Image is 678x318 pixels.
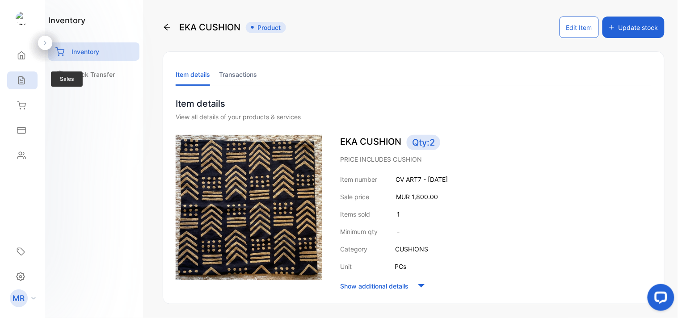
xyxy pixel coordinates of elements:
[395,262,406,271] p: PCs
[48,42,139,61] a: Inventory
[340,227,378,236] p: Minimum qty
[72,47,99,56] p: Inventory
[395,244,428,254] p: CUSHIONS
[340,281,408,291] p: Show additional details
[340,262,352,271] p: Unit
[176,135,322,280] img: item
[602,17,665,38] button: Update stock
[340,155,652,164] p: PRICE INCLUDES CUSHION
[163,17,286,38] div: EKA CUSHION
[397,227,400,236] p: -
[176,112,652,121] div: View all details of your products & services
[560,17,599,38] button: Edit Item
[48,14,85,26] h1: inventory
[51,71,83,87] span: Sales
[340,244,367,254] p: Category
[16,12,29,25] img: logo
[48,65,139,84] a: Stock Transfer
[13,293,25,304] p: MR
[340,209,370,219] p: Items sold
[340,135,652,150] p: EKA CUSHION
[340,175,377,184] p: Item number
[396,175,448,184] p: CV ART7 - [DATE]
[397,209,400,219] p: 1
[407,135,440,150] span: Qty: 2
[340,192,369,201] p: Sale price
[396,193,438,201] span: MUR 1,800.00
[176,97,652,110] p: Item details
[246,22,286,33] span: Product
[176,63,210,86] li: Item details
[219,63,257,86] li: Transactions
[72,70,115,79] p: Stock Transfer
[640,280,678,318] iframe: LiveChat chat widget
